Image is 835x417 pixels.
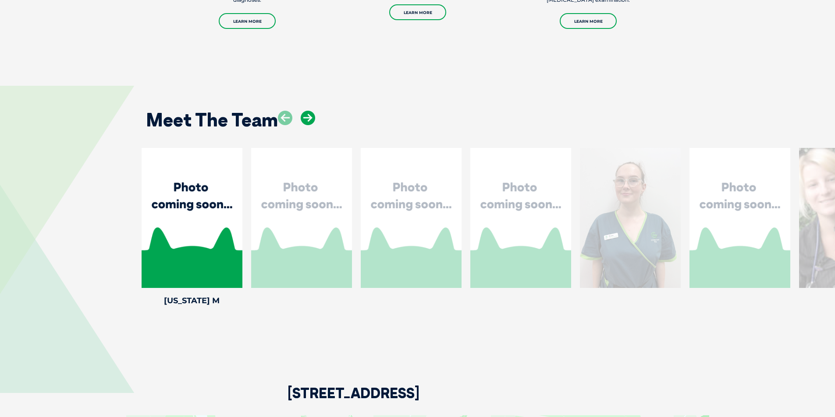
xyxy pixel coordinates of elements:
[146,111,278,129] h2: Meet The Team
[560,13,617,29] a: Learn More
[389,4,446,20] a: Learn More
[288,386,419,415] h2: [STREET_ADDRESS]
[142,297,242,305] h4: [US_STATE] M
[219,13,276,29] a: Learn More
